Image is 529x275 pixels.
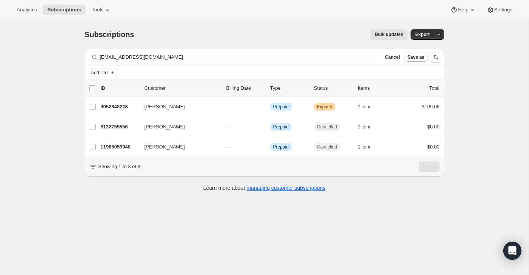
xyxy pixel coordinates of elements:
[145,103,185,111] span: [PERSON_NAME]
[140,121,216,133] button: [PERSON_NAME]
[431,52,441,62] button: Sort the results
[415,31,429,37] span: Export
[446,5,480,15] button: Help
[226,104,231,109] span: ---
[88,68,118,77] button: Add filter
[246,185,325,191] a: managing customer subscriptions
[314,84,352,92] p: Status
[226,84,264,92] p: Billing Date
[17,7,37,13] span: Analytics
[358,122,379,132] button: 1 item
[408,54,425,60] span: Save as
[226,124,231,130] span: ---
[411,29,434,40] button: Export
[273,124,289,130] span: Prepaid
[317,144,337,150] span: Cancelled
[145,123,185,131] span: [PERSON_NAME]
[427,144,440,150] span: $0.00
[427,124,440,130] span: $0.00
[358,142,379,152] button: 1 item
[375,31,403,37] span: Bulk updates
[101,123,138,131] p: 8132755556
[358,124,370,130] span: 1 item
[92,7,103,13] span: Tools
[482,5,517,15] button: Settings
[358,144,370,150] span: 1 item
[273,144,289,150] span: Prepaid
[43,5,86,15] button: Subscriptions
[140,101,216,113] button: [PERSON_NAME]
[419,161,440,172] nav: Pagination
[370,29,408,40] button: Bulk updates
[101,102,440,112] div: 9052848228[PERSON_NAME]---InfoPrepaidWarningExpired1 item$109.06
[270,84,308,92] div: Type
[405,53,428,62] button: Save as
[503,242,521,260] div: Open Intercom Messenger
[87,5,115,15] button: Tools
[98,163,140,170] p: Showing 1 to 3 of 3
[317,124,337,130] span: Cancelled
[101,103,138,111] p: 9052848228
[101,84,138,92] p: ID
[47,7,81,13] span: Subscriptions
[358,84,396,92] div: Items
[101,122,440,132] div: 8132755556[PERSON_NAME]---InfoPrepaidCancelled1 item$0.00
[273,104,289,110] span: Prepaid
[12,5,41,15] button: Analytics
[85,30,134,39] span: Subscriptions
[358,104,370,110] span: 1 item
[91,70,109,76] span: Add filter
[140,141,216,153] button: [PERSON_NAME]
[429,84,439,92] p: Total
[101,143,138,151] p: 11985059940
[100,52,378,62] input: Filter subscribers
[226,144,231,150] span: ---
[203,184,325,192] p: Learn more about
[145,84,220,92] p: Customer
[494,7,512,13] span: Settings
[358,102,379,112] button: 1 item
[382,53,403,62] button: Cancel
[101,142,440,152] div: 11985059940[PERSON_NAME]---InfoPrepaidCancelled1 item$0.00
[385,54,400,60] span: Cancel
[101,84,440,92] div: IDCustomerBilling DateTypeStatusItemsTotal
[422,104,440,109] span: $109.06
[145,143,185,151] span: [PERSON_NAME]
[317,104,333,110] span: Expired
[458,7,468,13] span: Help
